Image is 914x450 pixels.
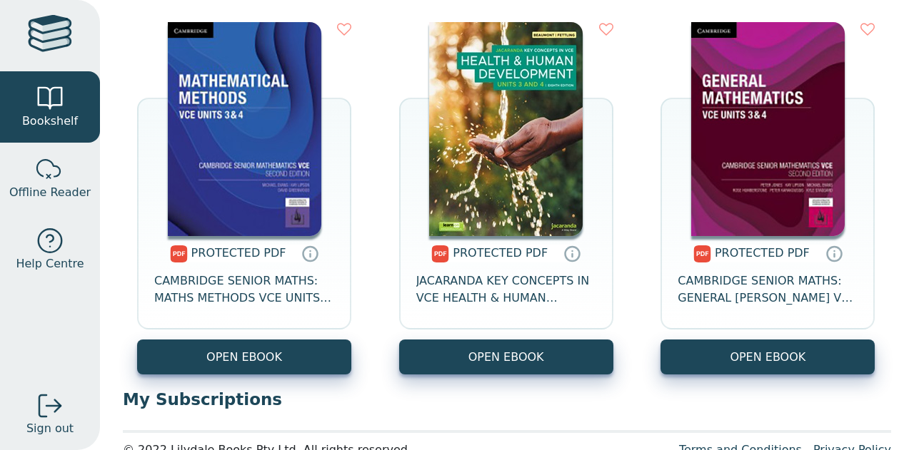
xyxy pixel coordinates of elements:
a: Protected PDFs cannot be printed, copied or shared. They can be accessed online through Education... [301,245,318,262]
span: CAMBRIDGE SENIOR MATHS: GENERAL [PERSON_NAME] VCE UNITS 3&4 [678,272,858,307]
span: CAMBRIDGE SENIOR MATHS: MATHS METHODS VCE UNITS 3&4 [154,272,334,307]
span: Offline Reader [9,184,91,201]
img: b51c9fc7-31fd-4d5b-8be6-3f7da7fcc9ed.jpg [691,22,845,236]
img: pdf.svg [693,245,711,262]
span: Sign out [26,420,74,437]
span: Help Centre [16,255,84,272]
span: PROTECTED PDF [453,246,548,260]
a: Protected PDFs cannot be printed, copied or shared. They can be accessed online through Education... [825,245,843,262]
img: pdf.svg [431,245,449,262]
a: OPEN EBOOK [399,339,613,374]
a: OPEN EBOOK [137,339,351,374]
span: PROTECTED PDF [715,246,810,260]
img: pdf.svg [170,245,188,262]
img: 2ade6e9b-e419-4e58-ba37-324f8745e23a.jpg [168,22,321,236]
a: Protected PDFs cannot be printed, copied or shared. They can be accessed online through Education... [563,245,581,262]
span: PROTECTED PDF [191,246,286,260]
img: c5684ea3-8719-40ee-8c06-bb103d5c1e9e.jpg [429,22,583,236]
span: JACARANDA KEY CONCEPTS IN VCE HEALTH & HUMAN DEVELOPMENT UNITS 3&4 PRINT & LEARNON EBOOK 8E [416,272,596,307]
span: Bookshelf [22,113,78,130]
a: OPEN EBOOK [661,339,875,374]
p: My Subscriptions [123,389,891,410]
